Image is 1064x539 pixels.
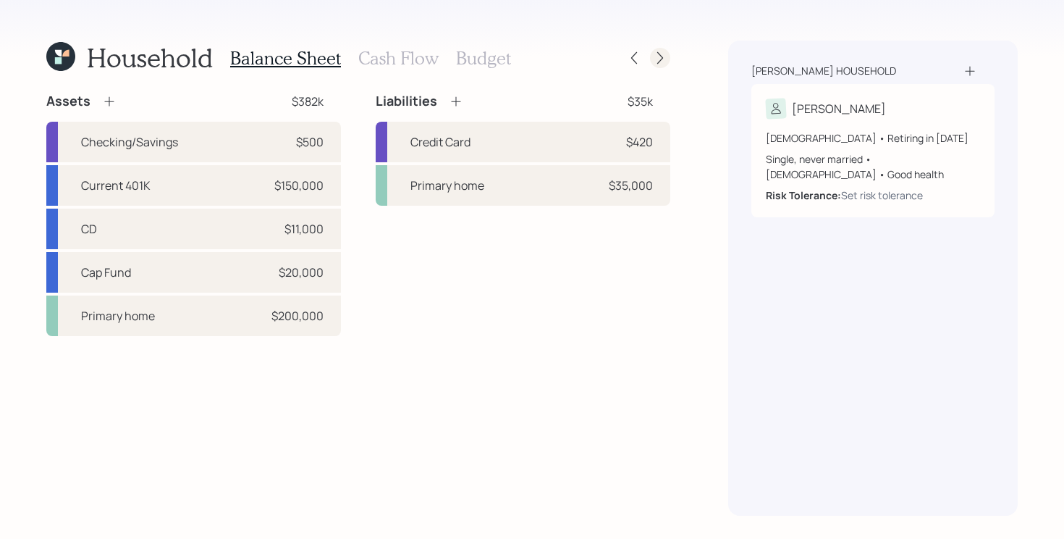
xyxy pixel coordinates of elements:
[766,188,841,202] b: Risk Tolerance:
[766,130,980,146] div: [DEMOGRAPHIC_DATA] • Retiring in [DATE]
[46,93,90,109] h4: Assets
[841,188,923,203] div: Set risk tolerance
[751,64,896,78] div: [PERSON_NAME] household
[87,42,213,73] h1: Household
[410,133,470,151] div: Credit Card
[81,177,151,194] div: Current 401K
[376,93,437,109] h4: Liabilities
[766,151,980,182] div: Single, never married • [DEMOGRAPHIC_DATA] • Good health
[296,133,324,151] div: $500
[609,177,653,194] div: $35,000
[358,48,439,69] h3: Cash Flow
[792,100,886,117] div: [PERSON_NAME]
[410,177,484,194] div: Primary home
[284,220,324,238] div: $11,000
[81,264,131,281] div: Cap Fund
[274,177,324,194] div: $150,000
[628,93,653,110] div: $35k
[230,48,341,69] h3: Balance Sheet
[279,264,324,281] div: $20,000
[626,133,653,151] div: $420
[292,93,324,110] div: $382k
[81,133,178,151] div: Checking/Savings
[81,220,97,238] div: CD
[81,307,155,325] div: Primary home
[456,48,511,69] h3: Budget
[271,307,324,325] div: $200,000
